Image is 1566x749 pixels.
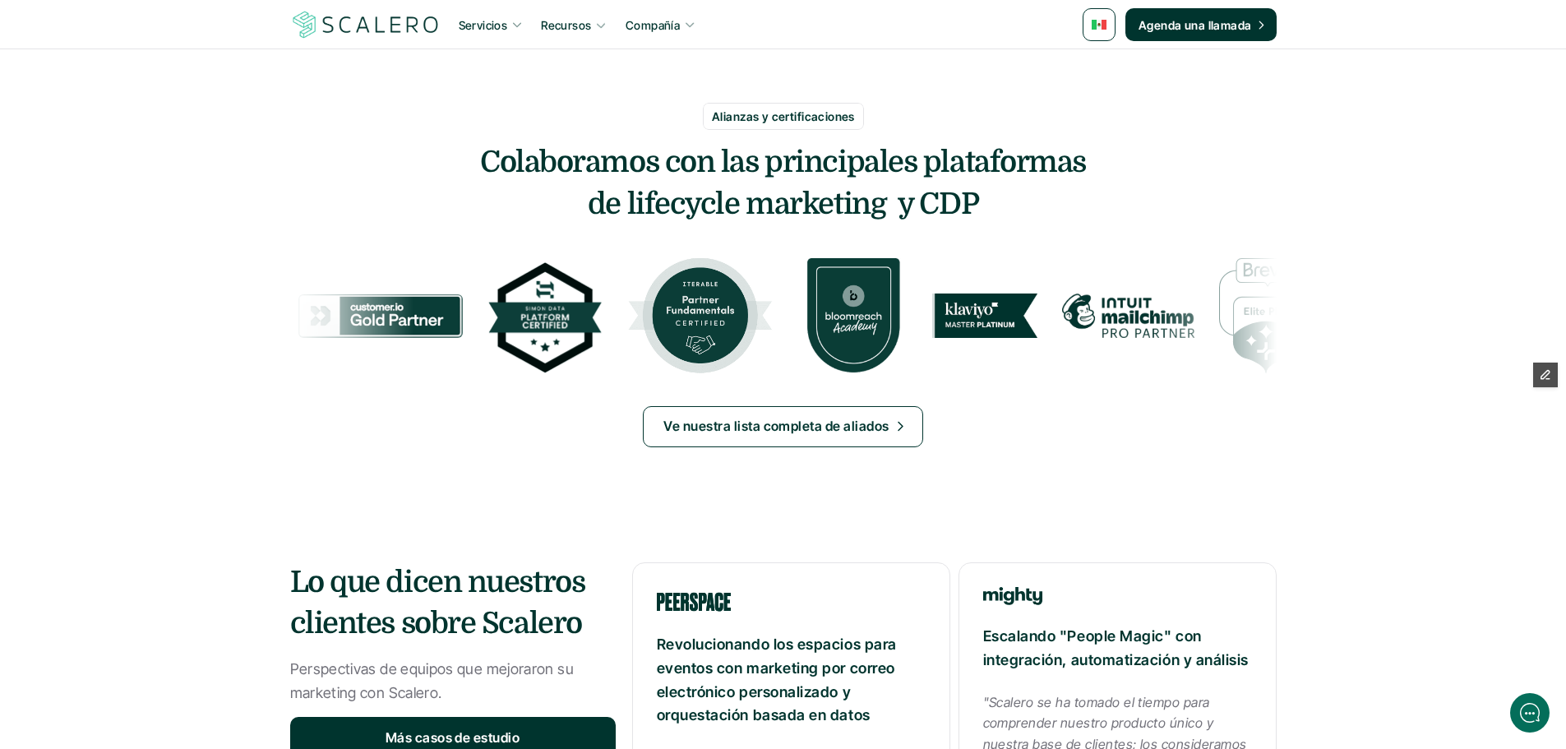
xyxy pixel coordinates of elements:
img: Scalero company logo [290,9,441,40]
span: New conversation [106,228,197,241]
img: Mailchimp Pro Partner Badge [1070,294,1203,338]
button: New conversation [25,218,303,251]
img: Brevo Elite Plus Badge [1227,258,1323,374]
span: We run on Gist [137,575,208,585]
p: Recursos [541,16,591,34]
p: Compañía [626,16,680,34]
button: Edit Framer Content [1533,363,1558,387]
p: Agenda una llamada [1139,16,1252,34]
p: Más casos de estudio [386,728,520,749]
img: Customer.io Gold Partner Badge [307,294,471,337]
a: Agenda una llamada [1125,8,1277,41]
p: Ve nuestra lista completa de aliados [663,416,889,437]
h3: Colaboramos con las principales plataformas de lifecycle marketing y CDP [290,142,1277,225]
a: Ve nuestra lista completa de aliados [643,406,922,447]
iframe: gist-messenger-bubble-iframe [1510,693,1550,733]
p: Alianzas y certificaciones [712,108,855,125]
img: Klaviyo Master Platinum Badge [940,294,1046,338]
p: Escalando "People Magic" con integración, automatización y análisis [983,625,1252,673]
img: Bloomreach Badge [808,258,916,373]
h3: Lo que dicen nuestros clientes sobre Scalero [290,562,616,645]
h1: Hi! Welcome to [GEOGRAPHIC_DATA]. [25,80,304,106]
p: Revolucionando los espacios para eventos con marketing por correo electrónico personalizado y orq... [657,633,926,728]
img: Simon Data Platform Certified Badge [496,258,611,373]
a: Scalero company logo [290,10,441,39]
p: Perspectivas de equipos que mejoraron su marketing con Scalero. [290,658,616,705]
img: Iterable Badge [635,258,783,373]
p: Servicios [459,16,508,34]
h2: Let us know if we can help with lifecycle marketing. [25,109,304,188]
